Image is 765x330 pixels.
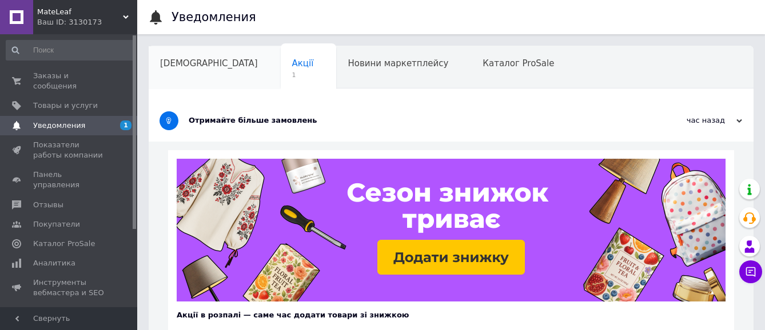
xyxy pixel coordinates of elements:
span: Акції [292,58,314,69]
input: Поиск [6,40,135,61]
span: Каталог ProSale [33,239,95,249]
div: Ваш ID: 3130173 [37,17,137,27]
div: час назад [628,115,742,126]
span: 1 [120,120,132,130]
span: Панель управления [33,170,106,190]
span: Уведомления [33,120,85,131]
button: Чат с покупателем [739,260,762,283]
span: Инструменты вебмастера и SEO [33,277,106,298]
b: Акції в розпалі — саме час додати товари зі знижкою [177,311,409,319]
span: [DEMOGRAPHIC_DATA] [160,58,258,69]
span: Товары и услуги [33,100,98,111]
span: Отзывы [33,200,63,210]
span: Покупатели [33,219,80,230]
span: Новини маркетплейсу [348,58,448,69]
h1: Уведомления [172,10,256,24]
div: Отримайте більше замовлень [189,115,628,126]
span: Заказы и сообщения [33,71,106,91]
span: 1 [292,71,314,79]
span: Каталог ProSale [483,58,554,69]
span: Показатели работы компании [33,140,106,160]
span: Аналитика [33,258,75,268]
span: MateLeaf [37,7,123,17]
